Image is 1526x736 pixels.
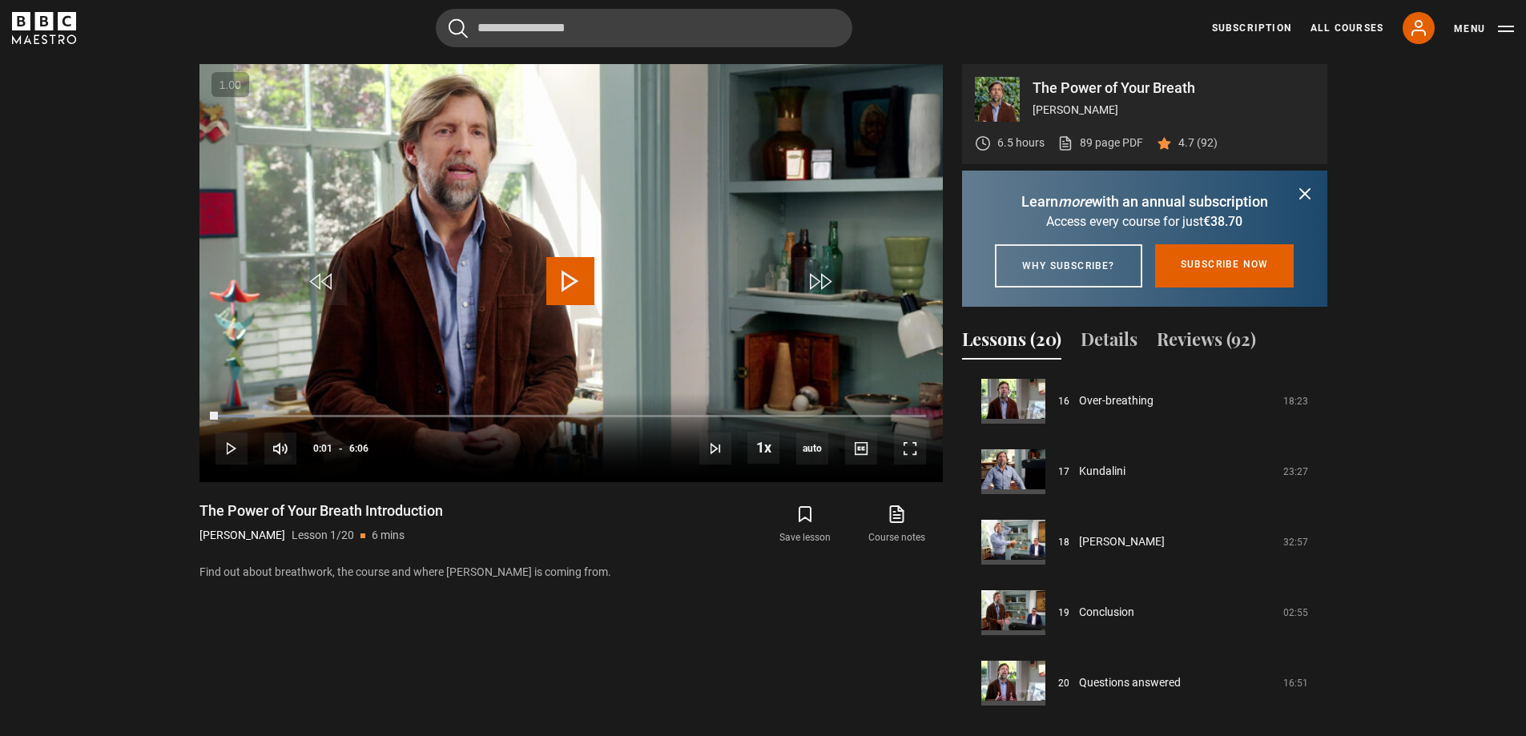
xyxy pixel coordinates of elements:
button: Playback Rate [747,432,779,464]
svg: BBC Maestro [12,12,76,44]
p: 4.7 (92) [1178,135,1218,151]
button: Save lesson [759,501,851,548]
a: Kundalini [1079,463,1125,480]
span: 6:06 [349,434,368,463]
a: Conclusion [1079,604,1134,621]
p: Lesson 1/20 [292,527,354,544]
p: 6 mins [372,527,405,544]
a: Over-breathing [1079,392,1154,409]
h1: The Power of Your Breath Introduction [199,501,443,521]
button: Captions [845,432,877,465]
button: Submit the search query [449,18,468,38]
a: [PERSON_NAME] [1079,533,1165,550]
p: Find out about breathwork, the course and where [PERSON_NAME] is coming from. [199,564,943,581]
span: 0:01 [313,434,332,463]
p: Learn with an annual subscription [981,191,1308,212]
i: more [1058,193,1092,210]
p: The Power of Your Breath [1033,81,1315,95]
span: €38.70 [1203,214,1242,229]
input: Search [436,9,852,47]
button: Details [1081,326,1137,360]
a: Why subscribe? [995,244,1142,288]
button: Next Lesson [699,432,731,465]
button: Toggle navigation [1454,21,1514,37]
video-js: Video Player [199,64,943,482]
p: 6.5 hours [997,135,1045,151]
button: Play [215,432,248,465]
div: Current quality: 720p [796,432,828,465]
div: Progress Bar [215,415,925,418]
button: Reviews (92) [1157,326,1256,360]
button: Fullscreen [894,432,926,465]
span: auto [796,432,828,465]
p: [PERSON_NAME] [1033,102,1315,119]
a: Questions answered [1079,674,1181,691]
button: Mute [264,432,296,465]
span: - [339,443,343,454]
a: Subscribe now [1155,244,1294,288]
p: [PERSON_NAME] [199,527,285,544]
a: Course notes [851,501,942,548]
a: All Courses [1311,21,1383,35]
button: Lessons (20) [962,326,1061,360]
p: Access every course for just [981,212,1308,231]
a: 89 page PDF [1057,135,1143,151]
a: Subscription [1212,21,1291,35]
